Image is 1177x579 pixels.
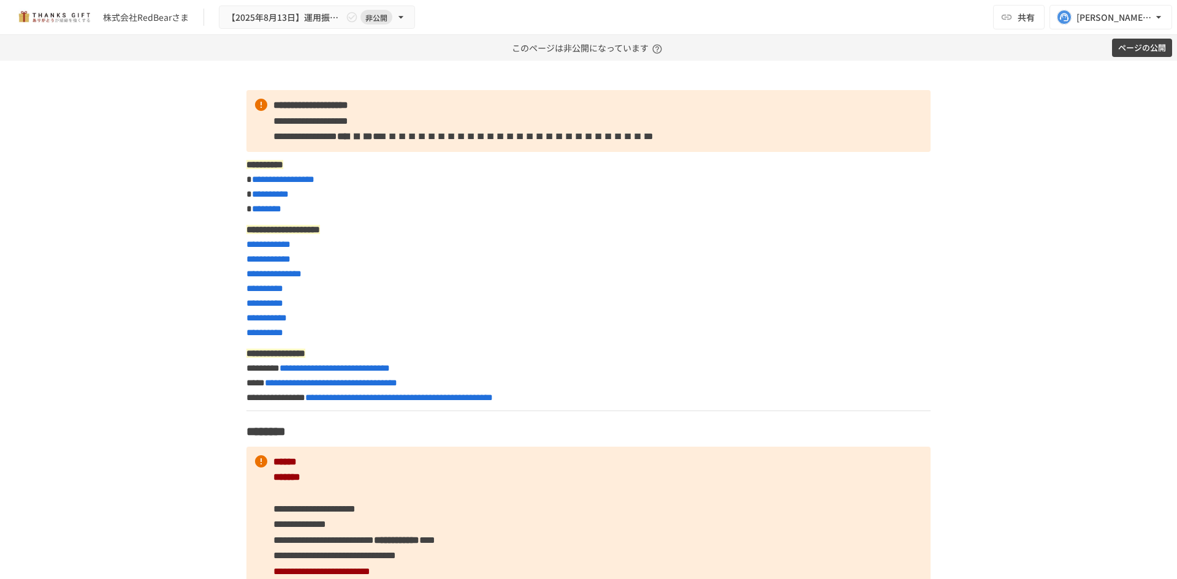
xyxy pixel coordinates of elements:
div: 株式会社RedBearさま [103,11,189,24]
span: 共有 [1018,10,1035,24]
span: 非公開 [360,11,392,24]
button: 共有 [993,5,1045,29]
span: 【2025年8月13日】運用振り返りミーティング [227,10,343,25]
img: mMP1OxWUAhQbsRWCurg7vIHe5HqDpP7qZo7fRoNLXQh [15,7,93,27]
button: ページの公開 [1112,39,1172,58]
button: 【2025年8月13日】運用振り返りミーティング非公開 [219,6,415,29]
button: [PERSON_NAME][EMAIL_ADDRESS][DOMAIN_NAME] [1049,5,1172,29]
div: [PERSON_NAME][EMAIL_ADDRESS][DOMAIN_NAME] [1076,10,1152,25]
p: このページは非公開になっています [512,35,666,61]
